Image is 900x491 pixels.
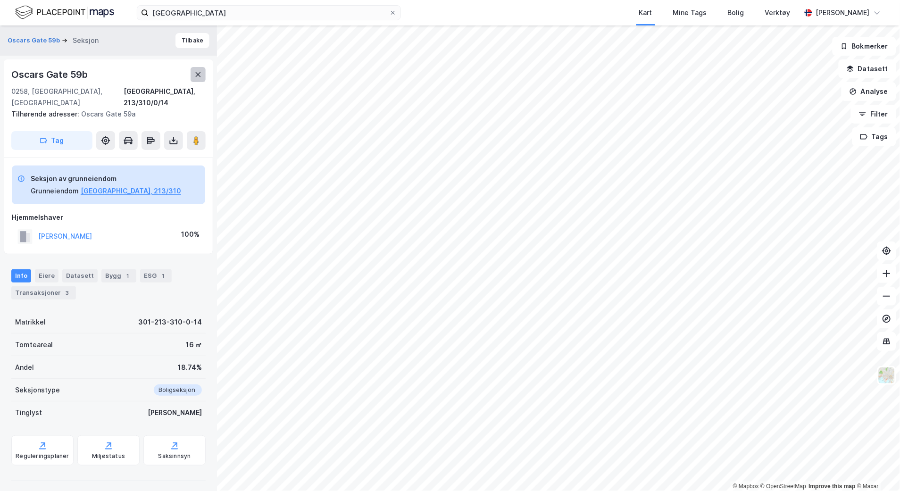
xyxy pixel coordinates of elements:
div: Kontrollprogram for chat [853,446,900,491]
button: [GEOGRAPHIC_DATA], 213/310 [81,185,181,197]
div: Oscars Gate 59a [11,108,198,120]
button: Filter [851,105,896,124]
button: Tag [11,131,92,150]
button: Datasett [839,59,896,78]
img: logo.f888ab2527a4732fd821a326f86c7f29.svg [15,4,114,21]
div: 3 [63,288,72,298]
div: Miljøstatus [92,452,125,460]
div: Eiere [35,269,58,283]
img: Z [878,366,896,384]
button: Oscars Gate 59b [8,36,62,45]
button: Tags [852,127,896,146]
div: Kart [639,7,652,18]
div: Info [11,269,31,283]
div: Saksinnsyn [158,452,191,460]
div: [PERSON_NAME] [816,7,870,18]
div: Seksjonstype [15,384,60,396]
div: Oscars Gate 59b [11,67,90,82]
div: Seksjon av grunneiendom [31,173,181,184]
div: 0258, [GEOGRAPHIC_DATA], [GEOGRAPHIC_DATA] [11,86,124,108]
div: 1 [123,271,133,281]
div: Tinglyst [15,407,42,418]
div: Bygg [101,269,136,283]
div: Grunneiendom [31,185,79,197]
div: [PERSON_NAME] [148,407,202,418]
a: OpenStreetMap [761,483,807,490]
div: Andel [15,362,34,373]
div: 18.74% [178,362,202,373]
div: Verktøy [765,7,791,18]
span: Tilhørende adresser: [11,110,81,118]
input: Søk på adresse, matrikkel, gårdeiere, leietakere eller personer [149,6,389,20]
div: Hjemmelshaver [12,212,205,223]
div: Transaksjoner [11,286,76,300]
div: Seksjon [73,35,99,46]
a: Improve this map [809,483,856,490]
div: 16 ㎡ [186,339,202,350]
div: Bolig [728,7,744,18]
button: Tilbake [175,33,209,48]
div: Mine Tags [673,7,707,18]
button: Bokmerker [833,37,896,56]
div: Reguleringsplaner [16,452,69,460]
div: Datasett [62,269,98,283]
div: 1 [158,271,168,281]
button: Analyse [842,82,896,101]
a: Mapbox [733,483,759,490]
div: ESG [140,269,172,283]
div: 301-213-310-0-14 [138,316,202,328]
div: [GEOGRAPHIC_DATA], 213/310/0/14 [124,86,206,108]
iframe: Chat Widget [853,446,900,491]
div: Tomteareal [15,339,53,350]
div: Matrikkel [15,316,46,328]
div: 100% [181,229,200,240]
